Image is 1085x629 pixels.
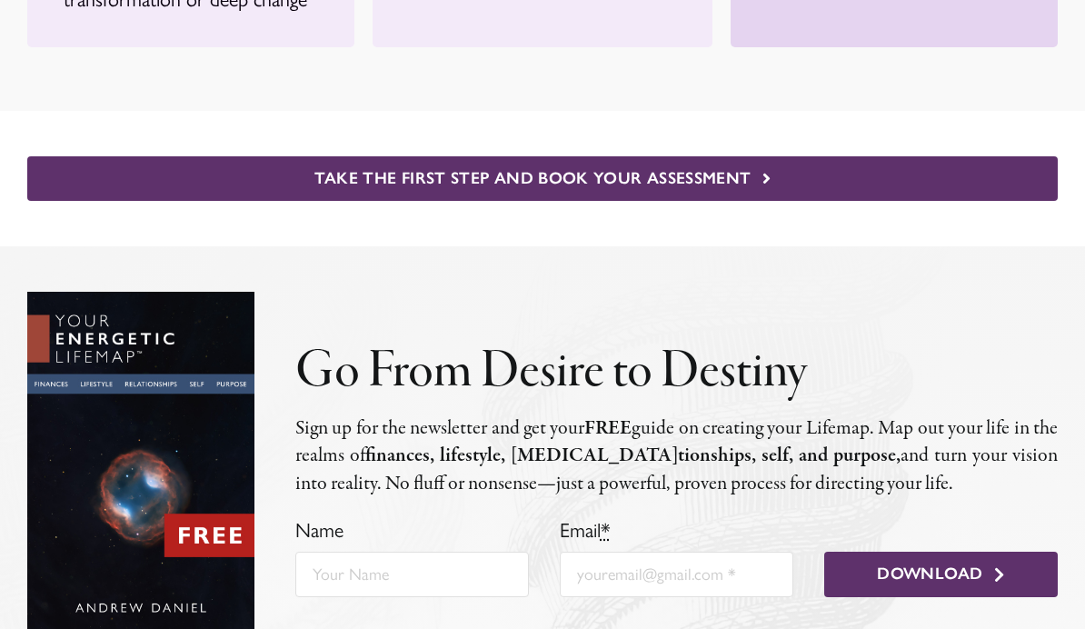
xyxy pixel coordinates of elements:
strong: FREE [584,414,632,442]
p: Sign up for the newslet­ter and get your guide on cre­at­ing your Lifemap. Map out your life in t... [295,414,1058,498]
span: Download [877,564,982,584]
label: Email [560,518,611,543]
a: Take the First Step and Book Your Assessment [27,156,1058,202]
label: Name [295,518,343,543]
strong: finances, lifestyle, [MEDICAL_DATA]­tion­ships, self, and pur­pose, [365,442,901,469]
abbr: required [601,518,611,543]
span: Take the First Step and Book Your Assessment [314,169,752,189]
h2: Go From Desire to Destiny [295,344,1058,401]
input: Your Name [295,552,529,597]
input: youremail@gmail.com * [560,552,793,597]
button: Download [824,552,1058,597]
